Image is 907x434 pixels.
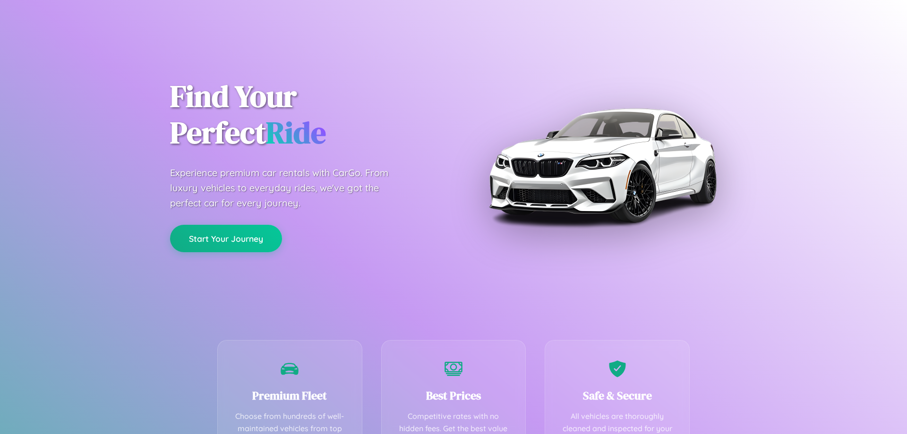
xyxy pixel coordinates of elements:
[170,225,282,252] button: Start Your Journey
[266,112,326,153] span: Ride
[170,165,406,211] p: Experience premium car rentals with CarGo. From luxury vehicles to everyday rides, we've got the ...
[396,388,512,403] h3: Best Prices
[170,78,439,151] h1: Find Your Perfect
[232,388,348,403] h3: Premium Fleet
[559,388,675,403] h3: Safe & Secure
[484,47,720,283] img: Premium BMW car rental vehicle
